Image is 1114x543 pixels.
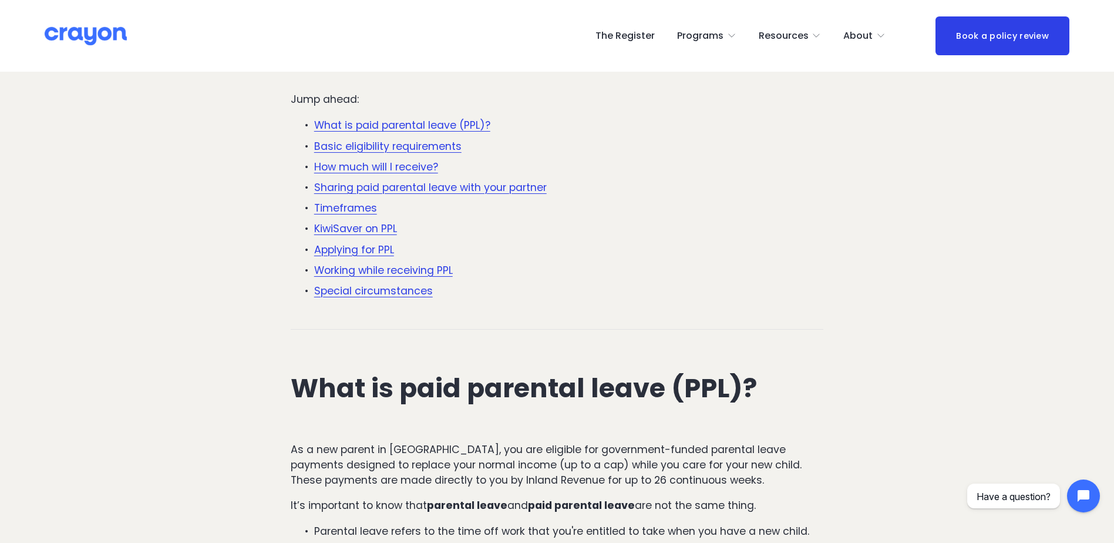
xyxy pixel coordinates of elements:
a: Special circumstances [314,284,433,298]
a: Working while receiving PPL [314,263,453,277]
a: folder dropdown [759,26,822,45]
a: Sharing paid parental leave with your partner [314,180,547,195]
strong: parental leave [427,498,507,512]
a: How much will I receive? [314,160,438,174]
a: Basic eligibility requirements [314,139,462,153]
a: folder dropdown [677,26,736,45]
a: Timeframes [314,201,377,215]
img: Crayon [45,26,127,46]
a: Book a policy review [935,16,1069,55]
h2: What is paid parental leave (PPL)? [291,374,824,403]
strong: paid parental leave [528,498,635,512]
a: The Register [595,26,655,45]
span: Resources [759,28,809,45]
p: It’s important to know that and are not the same thing. [291,498,824,513]
p: As a new parent in [GEOGRAPHIC_DATA], you are eligible for government-funded parental leave payme... [291,442,824,488]
p: Jump ahead: [291,92,824,107]
a: KiwiSaver on PPL [314,222,397,236]
a: Applying for PPL [314,243,394,257]
span: About [843,28,873,45]
p: Parental leave refers to the time off work that you're entitled to take when you have a new child. [314,524,824,539]
a: folder dropdown [843,26,886,45]
span: Programs [677,28,723,45]
a: What is paid parental leave (PPL)? [314,118,490,132]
